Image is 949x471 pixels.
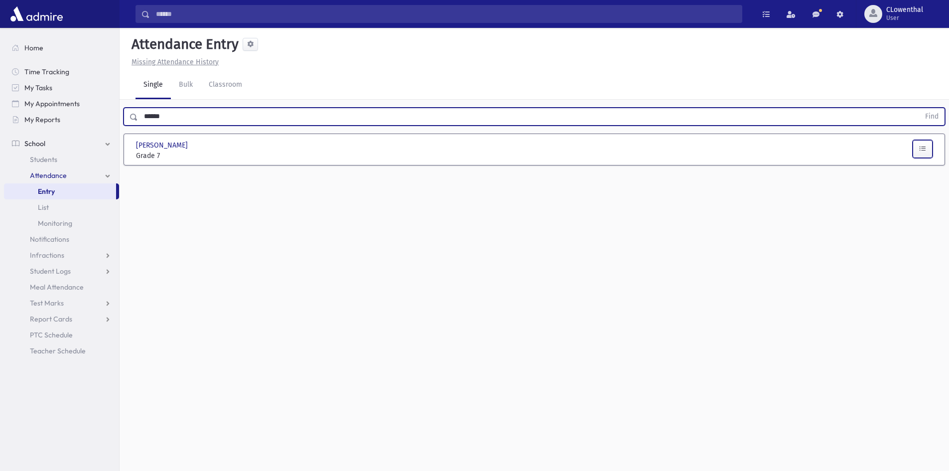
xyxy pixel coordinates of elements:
[201,71,250,99] a: Classroom
[4,96,119,112] a: My Appointments
[136,151,261,161] span: Grade 7
[4,247,119,263] a: Infractions
[30,314,72,323] span: Report Cards
[24,43,43,52] span: Home
[128,58,219,66] a: Missing Attendance History
[24,67,69,76] span: Time Tracking
[30,346,86,355] span: Teacher Schedule
[4,40,119,56] a: Home
[4,311,119,327] a: Report Cards
[136,71,171,99] a: Single
[171,71,201,99] a: Bulk
[4,80,119,96] a: My Tasks
[4,215,119,231] a: Monitoring
[4,183,116,199] a: Entry
[919,108,945,125] button: Find
[4,167,119,183] a: Attendance
[4,152,119,167] a: Students
[24,139,45,148] span: School
[30,251,64,260] span: Infractions
[4,231,119,247] a: Notifications
[128,36,239,53] h5: Attendance Entry
[4,199,119,215] a: List
[136,140,190,151] span: [PERSON_NAME]
[30,235,69,244] span: Notifications
[4,64,119,80] a: Time Tracking
[24,99,80,108] span: My Appointments
[24,115,60,124] span: My Reports
[4,112,119,128] a: My Reports
[30,171,67,180] span: Attendance
[8,4,65,24] img: AdmirePro
[38,203,49,212] span: List
[886,6,923,14] span: CLowenthal
[30,155,57,164] span: Students
[30,267,71,276] span: Student Logs
[4,263,119,279] a: Student Logs
[150,5,742,23] input: Search
[30,283,84,292] span: Meal Attendance
[886,14,923,22] span: User
[4,327,119,343] a: PTC Schedule
[132,58,219,66] u: Missing Attendance History
[30,330,73,339] span: PTC Schedule
[38,187,55,196] span: Entry
[4,279,119,295] a: Meal Attendance
[38,219,72,228] span: Monitoring
[4,343,119,359] a: Teacher Schedule
[4,136,119,152] a: School
[4,295,119,311] a: Test Marks
[24,83,52,92] span: My Tasks
[30,299,64,308] span: Test Marks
